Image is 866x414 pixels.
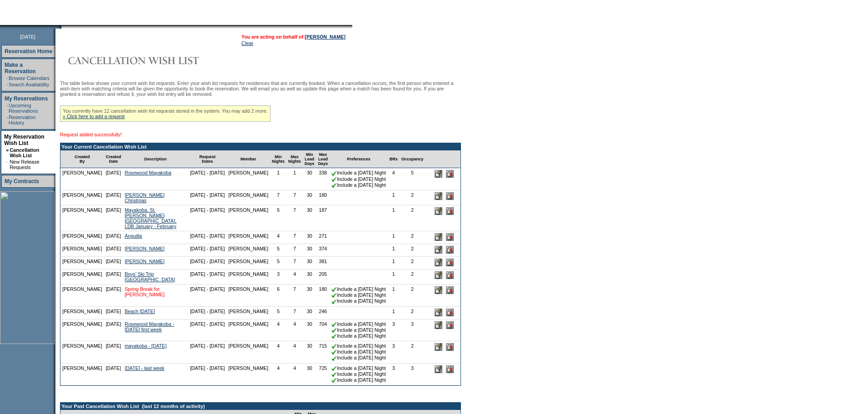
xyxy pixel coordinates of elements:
img: Cancellation Wish List [60,51,242,70]
td: 5 [400,168,425,190]
td: Max Nights [286,150,303,168]
input: Edit this Request [435,365,442,373]
img: chkSmaller.gif [331,378,337,383]
td: [PERSON_NAME] [60,205,104,231]
td: Max Lead Days [316,150,330,168]
span: [DATE] [20,34,35,40]
td: 30 [303,364,316,386]
td: [PERSON_NAME] [60,307,104,319]
td: [PERSON_NAME] [226,190,270,205]
img: chkSmaller.gif [331,299,337,304]
input: Delete this Request [446,309,454,316]
b: » [6,147,9,153]
td: 2 [400,244,425,257]
td: 2 [400,190,425,205]
td: 4 [270,231,286,244]
td: 7 [286,257,303,269]
nobr: [DATE] - [DATE] [190,365,225,371]
td: Min Lead Days [303,150,316,168]
input: Edit this Request [435,321,442,329]
td: 3 [388,364,400,386]
td: [PERSON_NAME] [226,257,270,269]
input: Delete this Request [446,207,454,215]
td: [PERSON_NAME] [226,244,270,257]
nobr: Include a [DATE] Night [331,327,386,333]
nobr: Include a [DATE] Night [331,355,386,360]
nobr: Include a [DATE] Night [331,292,386,298]
td: Preferences [330,150,388,168]
img: chkSmaller.gif [331,293,337,298]
td: Created By [60,150,104,168]
nobr: Include a [DATE] Night [331,377,386,383]
td: 4 [286,364,303,386]
nobr: Include a [DATE] Night [331,371,386,377]
a: Cancellation Wish List [10,147,39,158]
td: [DATE] [104,231,123,244]
nobr: [DATE] - [DATE] [190,170,225,175]
a: Anguilla [125,233,142,239]
a: Rosewood Mayakoba [125,170,171,175]
td: 5 [270,307,286,319]
td: · [6,115,8,125]
td: 6 [270,284,286,307]
nobr: Include a [DATE] Night [331,365,386,371]
nobr: [DATE] - [DATE] [190,192,225,198]
input: Delete this Request [446,365,454,373]
a: [DATE] - last week [125,365,164,371]
a: [PERSON_NAME] [305,34,345,40]
td: 1 [388,205,400,231]
input: Delete this Request [446,170,454,178]
a: My Reservations [5,95,48,102]
td: [PERSON_NAME] [226,269,270,284]
a: [PERSON_NAME] [125,246,165,251]
a: Make a Reservation [5,62,36,75]
td: 30 [303,231,316,244]
td: [PERSON_NAME] [60,231,104,244]
td: 205 [316,269,330,284]
td: Created Date [104,150,123,168]
input: Edit this Request [435,309,442,316]
td: 30 [303,341,316,364]
td: 1 [270,168,286,190]
td: 3 [400,319,425,342]
input: Delete this Request [446,321,454,329]
td: 7 [286,244,303,257]
nobr: [DATE] - [DATE] [190,271,225,277]
td: 30 [303,319,316,342]
img: chkSmaller.gif [331,287,337,292]
img: promoShadowLeftCorner.gif [58,25,61,29]
td: 30 [303,205,316,231]
td: Description [123,150,188,168]
img: chkSmaller.gif [331,322,337,327]
td: [PERSON_NAME] [226,284,270,307]
td: 7 [270,190,286,205]
a: [PERSON_NAME] Christmas [125,192,165,203]
nobr: Include a [DATE] Night [331,349,386,354]
td: 4 [286,319,303,342]
td: [DATE] [104,244,123,257]
img: chkSmaller.gif [331,177,337,182]
input: Edit this Request [435,192,442,200]
td: 7 [286,284,303,307]
nobr: [DATE] - [DATE] [190,246,225,251]
td: [PERSON_NAME] [60,257,104,269]
td: 1 [388,190,400,205]
nobr: Include a [DATE] Night [331,333,386,339]
td: 1 [388,269,400,284]
td: [PERSON_NAME] [226,364,270,386]
td: Min Nights [270,150,286,168]
a: Reservation Home [5,48,52,55]
td: [PERSON_NAME] [60,341,104,364]
td: [DATE] [104,307,123,319]
td: 7 [286,205,303,231]
td: Your Current Cancellation Wish List [60,143,461,150]
img: chkSmaller.gif [331,349,337,355]
td: 30 [303,284,316,307]
img: chkSmaller.gif [331,366,337,371]
a: mayakoba - [DATE] [125,343,166,349]
input: Delete this Request [446,271,454,279]
a: Search Availability [9,82,49,87]
td: 5 [270,244,286,257]
a: Clear [241,40,253,46]
a: New Release Requests [10,159,39,170]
